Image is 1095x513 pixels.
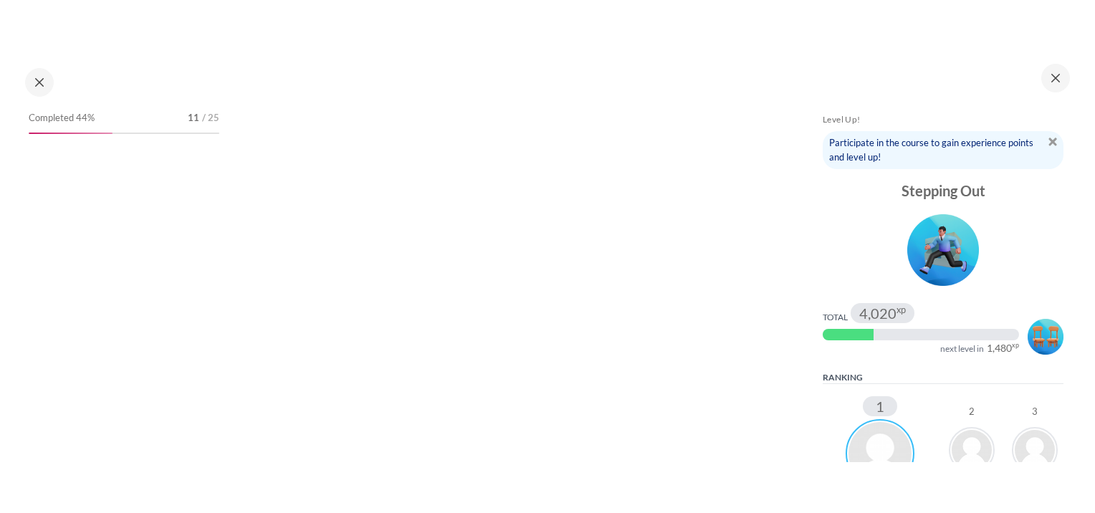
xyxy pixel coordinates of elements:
div: 4,020 [859,306,906,320]
div: 44% [29,133,113,134]
img: Hew Chui Wong [846,419,914,488]
a: Dismiss notice [1048,135,1057,146]
img: Santhi A/P Karupiah [1012,427,1058,473]
img: Level #3 [907,214,979,286]
div: Level #4 [1028,317,1063,355]
div: Participate in the course to gain experience points and level up! [823,131,1063,169]
span: 11 [188,111,199,125]
span: xp [1012,343,1019,347]
div: next level in [940,343,984,355]
img: Level #4 [1028,319,1063,355]
span: 4,020 [859,306,896,320]
div: Level #3 [823,209,1063,286]
span: 1,480 [987,343,1012,353]
div: 2 [969,407,975,416]
img: Dismiss notice [1048,138,1057,146]
div: Stepping Out [823,181,1063,201]
span: / 25 [202,111,219,125]
span: Completed 44% [29,111,95,125]
span: xp [896,307,906,312]
div: 3 [1032,407,1038,416]
div: Total [823,312,848,323]
div: 1 [863,396,897,416]
h5: Ranking [823,372,1063,384]
img: Se Hong Chew [949,427,995,473]
h5: Level Up! [823,114,1063,125]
